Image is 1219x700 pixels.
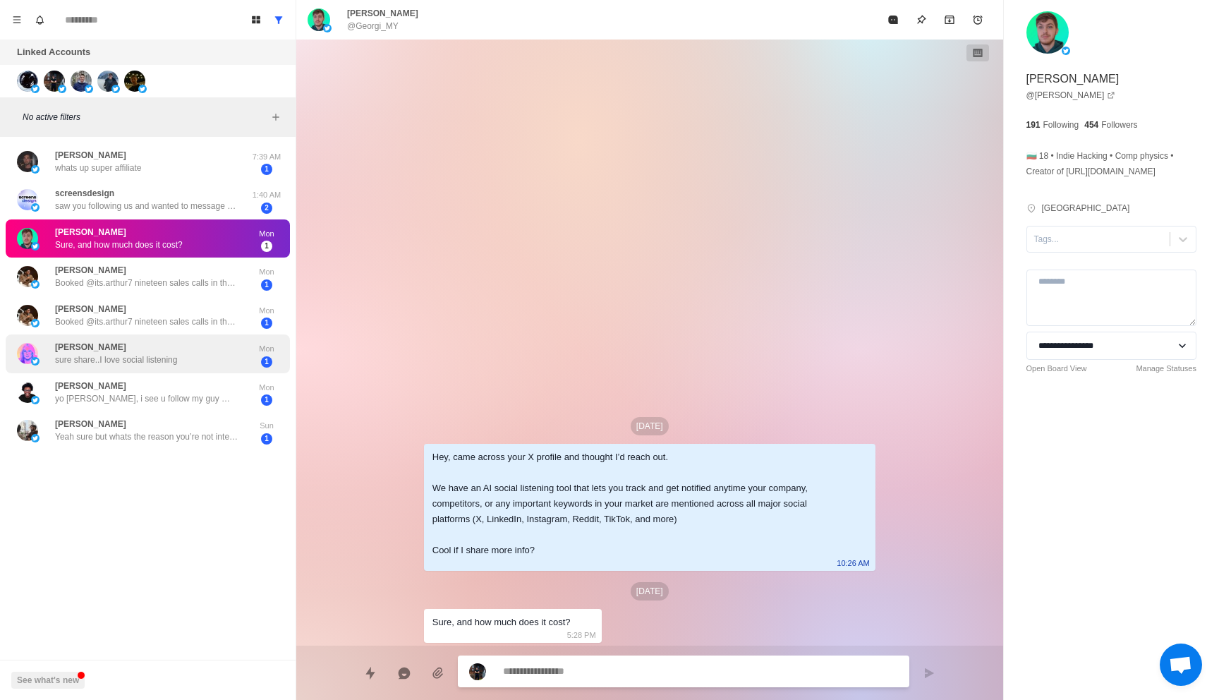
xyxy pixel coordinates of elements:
img: picture [71,71,92,92]
img: picture [58,85,66,93]
button: Notifications [28,8,51,31]
p: Mon [249,228,284,240]
p: 7:39 AM [249,151,284,163]
p: [PERSON_NAME] [347,7,418,20]
p: Mon [249,266,284,278]
p: yo [PERSON_NAME], i see u follow my guy @conortrains. curious, u lookin to tap into youtube organ... [55,392,238,405]
p: whats up super affiliate [55,162,142,174]
p: 5:28 PM [567,627,596,643]
span: 1 [261,241,272,252]
img: picture [138,85,147,93]
p: Followers [1101,119,1137,131]
img: picture [85,85,93,93]
p: 1:40 AM [249,189,284,201]
p: Sure, and how much does it cost? [55,239,183,251]
img: picture [308,8,330,31]
span: 1 [261,279,272,291]
button: Pin [907,6,935,34]
div: Hey, came across your X profile and thought I’d reach out. We have an AI social listening tool th... [432,449,844,558]
p: Mon [249,343,284,355]
p: [GEOGRAPHIC_DATA] [1042,202,1130,215]
p: Linked Accounts [17,45,90,59]
img: picture [1026,11,1069,54]
span: 1 [261,394,272,406]
button: Show all conversations [267,8,290,31]
p: @Georgi_MY [347,20,399,32]
img: picture [31,203,40,212]
img: picture [31,319,40,327]
p: sure share..I love social listening [55,354,177,366]
span: 1 [261,164,272,175]
p: [DATE] [631,582,669,601]
img: picture [17,343,38,364]
a: @[PERSON_NAME] [1026,89,1116,102]
img: picture [17,266,38,287]
img: picture [44,71,65,92]
img: picture [17,151,38,172]
img: picture [31,434,40,442]
button: Add reminder [964,6,992,34]
p: No active filters [23,111,267,123]
p: Mon [249,382,284,394]
img: picture [17,228,38,249]
button: Archive [935,6,964,34]
p: 191 [1026,119,1041,131]
p: Sun [249,420,284,432]
button: Mark as read [879,6,907,34]
button: Board View [245,8,267,31]
p: [PERSON_NAME] [55,303,126,315]
img: picture [31,396,40,404]
p: Following [1043,119,1079,131]
p: Booked @its.arthur7 nineteen sales calls in the first 24 hours of launching his offer. Want me to... [55,315,238,328]
p: 10:26 AM [837,555,869,571]
img: picture [31,242,40,251]
p: saw you following us and wanted to message you :) how's life? [55,200,238,212]
img: picture [17,305,38,326]
span: 2 [261,203,272,214]
p: 454 [1084,119,1098,131]
img: picture [31,357,40,366]
button: Quick replies [356,659,384,687]
div: Open chat [1160,644,1202,686]
div: Sure, and how much does it cost? [432,615,571,630]
button: Add filters [267,109,284,126]
img: picture [469,663,486,680]
img: picture [31,165,40,174]
p: Booked @its.arthur7 nineteen sales calls in the first 24 hours of launching his offer. Want me to... [55,277,238,289]
img: picture [31,280,40,289]
img: picture [17,420,38,441]
a: Manage Statuses [1136,363,1196,375]
p: [PERSON_NAME] [55,418,126,430]
p: [PERSON_NAME] [55,341,126,354]
img: picture [124,71,145,92]
p: Mon [249,305,284,317]
button: Send message [915,659,943,687]
p: [PERSON_NAME] [55,149,126,162]
p: [PERSON_NAME] [55,264,126,277]
img: picture [97,71,119,92]
button: Reply with AI [390,659,418,687]
img: picture [17,71,38,92]
p: [PERSON_NAME] [55,380,126,392]
img: picture [31,85,40,93]
span: 1 [261,433,272,445]
button: See what's new [11,672,85,689]
p: screensdesign [55,187,114,200]
img: picture [17,382,38,403]
img: picture [17,189,38,210]
button: Menu [6,8,28,31]
img: picture [323,24,332,32]
button: Add media [424,659,452,687]
span: 1 [261,318,272,329]
p: [PERSON_NAME] [1026,71,1120,87]
a: Open Board View [1026,363,1087,375]
p: 🇧🇬 18 • Indie Hacking • Comp physics • Creator of [URL][DOMAIN_NAME] [1026,148,1197,179]
img: picture [111,85,120,93]
p: [DATE] [631,417,669,435]
p: [PERSON_NAME] [55,226,126,239]
p: Yeah sure but whats the reason you’re not interested [55,430,238,443]
img: picture [1062,47,1070,55]
span: 1 [261,356,272,368]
